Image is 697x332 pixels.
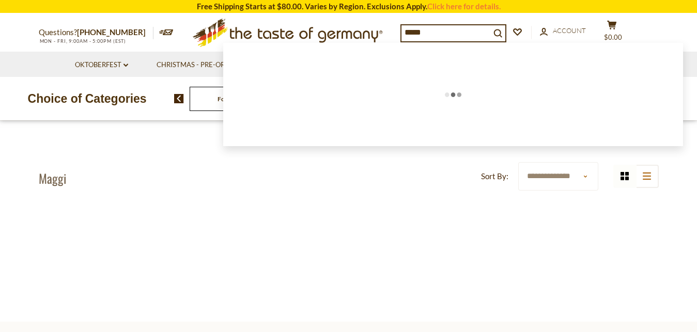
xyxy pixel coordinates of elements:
[597,20,628,46] button: $0.00
[223,43,683,146] div: Instant Search Results
[174,94,184,103] img: previous arrow
[481,170,508,183] label: Sort By:
[75,59,128,71] a: Oktoberfest
[39,38,127,44] span: MON - FRI, 9:00AM - 5:00PM (EST)
[604,33,622,41] span: $0.00
[553,26,586,35] span: Account
[39,170,67,186] h1: Maggi
[39,26,153,39] p: Questions?
[218,95,267,103] a: Food By Category
[427,2,501,11] a: Click here for details.
[157,59,245,71] a: Christmas - PRE-ORDER
[540,25,586,37] a: Account
[77,27,146,37] a: [PHONE_NUMBER]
